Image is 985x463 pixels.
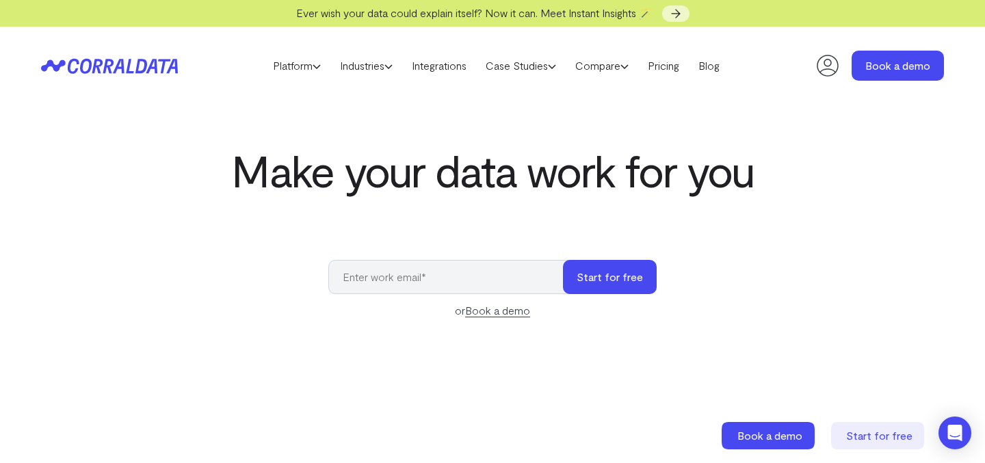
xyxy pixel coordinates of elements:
[938,416,971,449] div: Open Intercom Messenger
[476,55,566,76] a: Case Studies
[465,304,530,317] a: Book a demo
[831,422,927,449] a: Start for free
[566,55,638,76] a: Compare
[402,55,476,76] a: Integrations
[852,51,944,81] a: Book a demo
[737,429,802,442] span: Book a demo
[846,429,912,442] span: Start for free
[722,422,817,449] a: Book a demo
[296,6,653,19] span: Ever wish your data could explain itself? Now it can. Meet Instant Insights 🪄
[328,260,577,294] input: Enter work email*
[328,302,657,319] div: or
[213,146,772,195] h1: Make your data work for you
[638,55,689,76] a: Pricing
[563,260,657,294] button: Start for free
[330,55,402,76] a: Industries
[263,55,330,76] a: Platform
[689,55,729,76] a: Blog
